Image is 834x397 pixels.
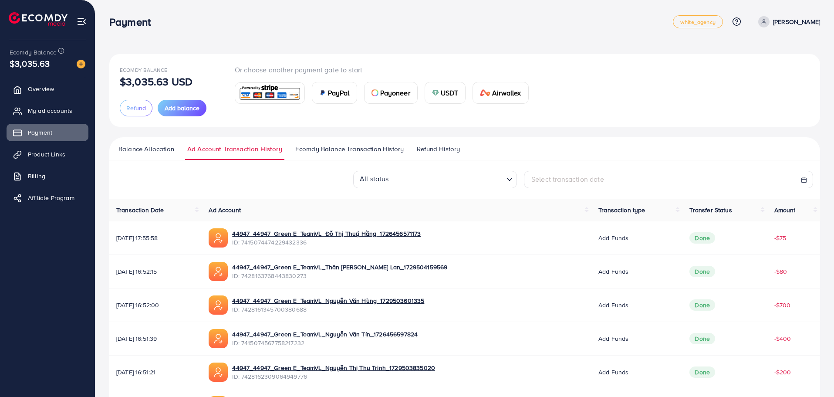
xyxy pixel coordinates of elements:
span: [DATE] 16:52:00 [116,301,195,309]
span: Refund History [417,144,460,154]
span: ID: 7428163768443830273 [232,271,447,280]
span: ID: 7415074474229432336 [232,238,421,247]
span: [DATE] 16:52:15 [116,267,195,276]
p: [PERSON_NAME] [773,17,820,27]
span: white_agency [680,19,716,25]
img: ic-ads-acc.e4c84228.svg [209,228,228,248]
span: Add balance [165,104,199,112]
img: card [371,89,378,96]
span: Transfer Status [689,206,732,214]
img: card [319,89,326,96]
span: Payment [28,128,52,137]
span: Overview [28,85,54,93]
span: Select transaction date [531,174,604,184]
img: ic-ads-acc.e4c84228.svg [209,295,228,315]
h3: Payment [109,16,158,28]
span: Billing [28,172,45,180]
a: card [235,82,305,104]
span: Affiliate Program [28,193,74,202]
a: Payment [7,124,88,141]
button: Add balance [158,100,206,116]
span: Balance Allocation [118,144,174,154]
input: Search for option [392,172,503,186]
a: [PERSON_NAME] [755,16,820,27]
img: ic-ads-acc.e4c84228.svg [209,329,228,348]
span: Transaction Date [116,206,164,214]
a: 44947_44947_Green E_TeamVL_Nguyễn Văn Tín_1726456597824 [232,330,418,339]
span: PayPal [328,88,350,98]
p: $3,035.63 USD [120,76,192,87]
a: cardPayoneer [364,82,418,104]
a: 44947_44947_Green E_TeamVL_Đỗ Thị Thuý Hằng_1726456571173 [232,229,421,238]
span: USDT [441,88,459,98]
span: ID: 7428161345700380688 [232,305,424,314]
a: Billing [7,167,88,185]
a: My ad accounts [7,102,88,119]
iframe: Chat [797,358,827,390]
img: card [238,84,302,102]
span: Add funds [598,334,628,343]
span: My ad accounts [28,106,72,115]
a: Product Links [7,146,88,163]
button: Refund [120,100,152,116]
a: 44947_44947_Green E_TeamVL_Nguyễn Văn Hùng_1729503601335 [232,296,424,305]
span: Done [689,232,715,244]
a: 44947_44947_Green E_TeamVL_Thân [PERSON_NAME] Lan_1729504159569 [232,263,447,271]
a: cardAirwallex [473,82,528,104]
span: -$700 [774,301,791,309]
p: Or choose another payment gate to start [235,64,536,75]
div: Search for option [353,171,517,188]
span: Product Links [28,150,65,159]
img: image [77,60,85,68]
span: ID: 7415074567758217232 [232,339,418,347]
span: Add funds [598,368,628,377]
a: Affiliate Program [7,189,88,207]
span: Ecomdy Balance [120,66,167,74]
span: Done [689,333,715,344]
span: All status [358,172,391,186]
span: ID: 7428162309064949776 [232,372,435,381]
span: Payoneer [380,88,410,98]
span: [DATE] 17:55:58 [116,234,195,242]
a: cardPayPal [312,82,357,104]
span: Ecomdy Balance Transaction History [295,144,404,154]
img: logo [9,12,68,26]
a: Overview [7,80,88,98]
span: Airwallex [492,88,521,98]
a: 44947_44947_Green E_TeamVL_Nguyễn Thị Thu Trinh_1729503835020 [232,363,435,372]
span: -$75 [774,234,787,242]
span: Add funds [598,301,628,309]
span: Done [689,299,715,311]
span: [DATE] 16:51:39 [116,334,195,343]
img: ic-ads-acc.e4c84228.svg [209,363,228,382]
span: Add funds [598,267,628,276]
img: card [432,89,439,96]
span: Done [689,266,715,277]
a: white_agency [673,15,723,28]
span: Add funds [598,234,628,242]
span: Transaction type [598,206,645,214]
span: Refund [126,104,146,112]
span: -$200 [774,368,791,377]
span: Amount [774,206,796,214]
span: Done [689,366,715,378]
img: card [480,89,490,96]
span: Ad Account [209,206,241,214]
img: menu [77,17,87,27]
span: -$80 [774,267,787,276]
span: -$400 [774,334,791,343]
img: ic-ads-acc.e4c84228.svg [209,262,228,281]
span: Ecomdy Balance [10,48,57,57]
a: cardUSDT [425,82,466,104]
span: $3,035.63 [9,54,51,73]
span: Ad Account Transaction History [187,144,282,154]
span: [DATE] 16:51:21 [116,368,195,377]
